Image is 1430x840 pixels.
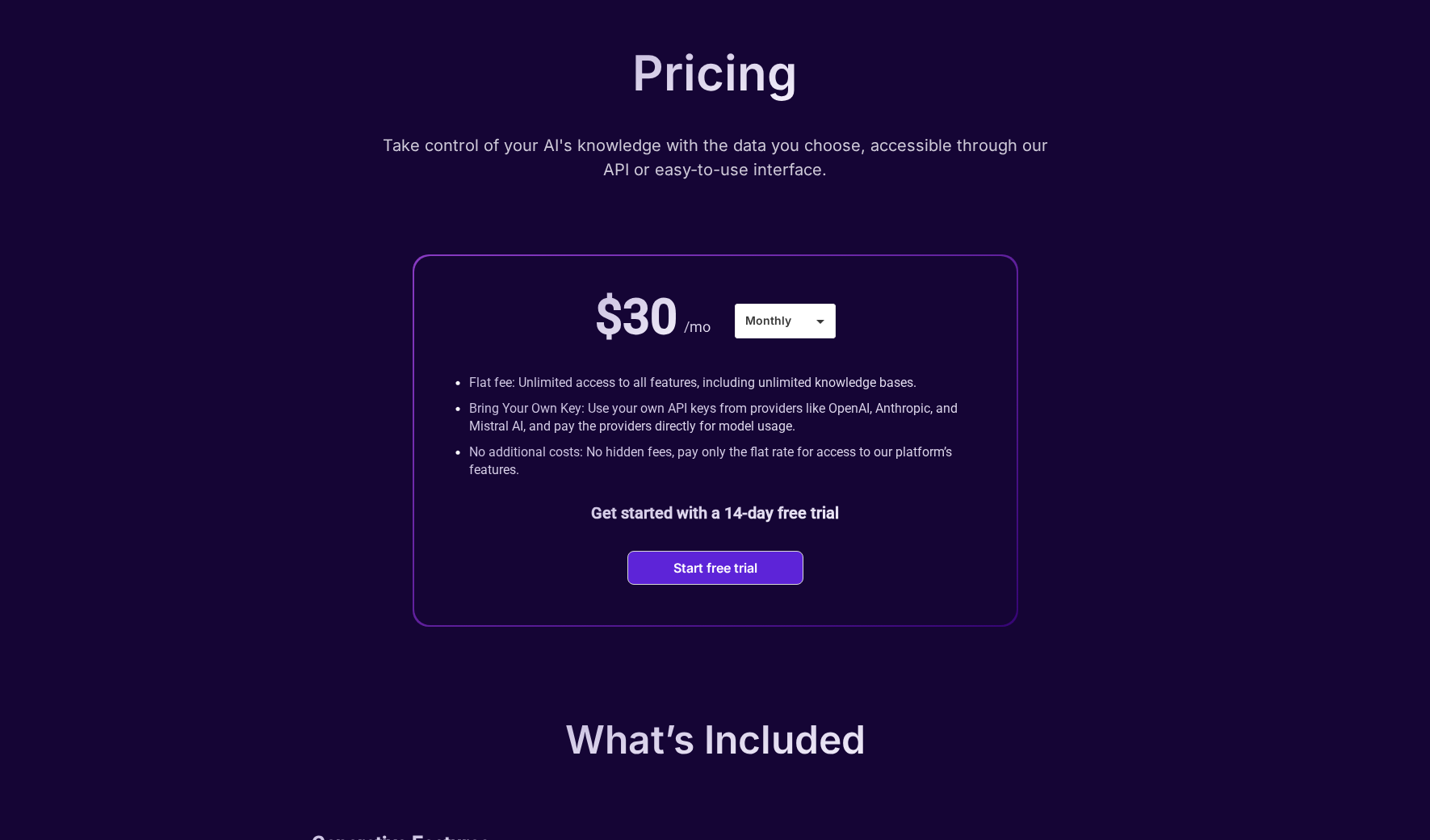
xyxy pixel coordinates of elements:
[565,716,866,763] p: What’s Included
[380,133,1050,182] p: Take control of your AI's knowledge with the data you choose, accessible through our API or easy-...
[469,374,916,392] p: Flat fee: Unlimited access to all features, including unlimited knowledge bases.
[735,304,836,338] div: Monthly
[632,44,798,101] p: Pricing
[455,400,461,435] p: •
[669,560,762,576] button: Start free trial
[455,374,461,392] p: •
[591,503,839,523] b: Get started with a 14-day free trial
[469,400,976,435] p: Bring Your Own Key: Use your own API keys from providers like OpenAI, Anthropic, and Mistral AI, ...
[595,288,677,346] p: $30
[469,443,976,479] p: No additional costs: No hidden fees, pay only the flat rate for access to our platform’s features.
[455,443,461,479] p: •
[684,317,711,337] p: /mo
